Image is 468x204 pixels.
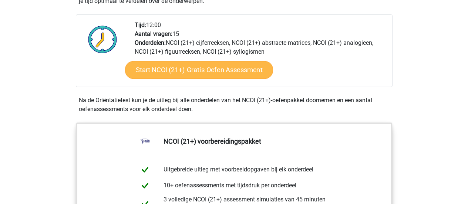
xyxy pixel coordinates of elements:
[129,21,392,87] div: 12:00 15 NCOI (21+) cijferreeksen, NCOI (21+) abstracte matrices, NCOI (21+) analogieen, NCOI (21...
[135,39,166,46] b: Onderdelen:
[125,61,273,79] a: Start NCOI (21+) Gratis Oefen Assessment
[76,96,393,114] div: Na de Oriëntatietest kun je de uitleg bij alle onderdelen van het NCOI (21+)-oefenpakket doorneme...
[84,21,121,58] img: Klok
[135,21,146,29] b: Tijd:
[135,30,172,37] b: Aantal vragen:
